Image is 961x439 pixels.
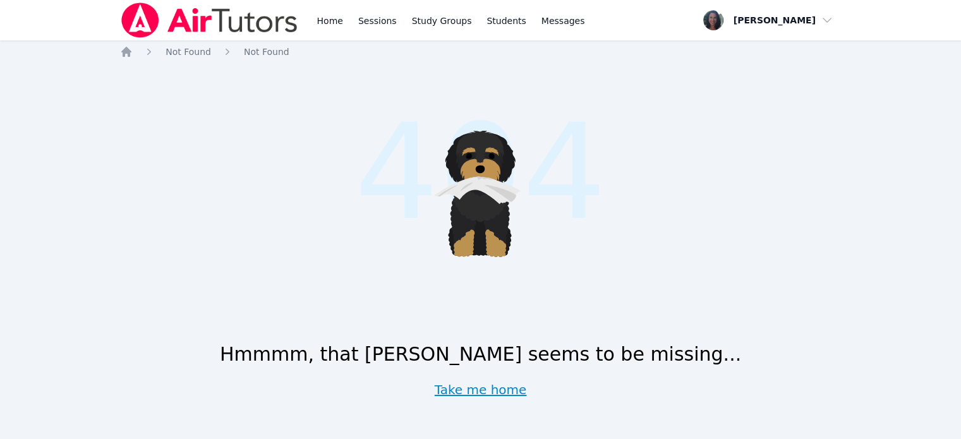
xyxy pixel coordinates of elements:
[435,381,527,399] a: Take me home
[541,15,585,27] span: Messages
[120,3,299,38] img: Air Tutors
[244,47,289,57] span: Not Found
[244,45,289,58] a: Not Found
[220,343,741,366] h1: Hmmmm, that [PERSON_NAME] seems to be missing...
[355,74,607,272] span: 404
[120,45,841,58] nav: Breadcrumb
[166,45,211,58] a: Not Found
[166,47,211,57] span: Not Found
